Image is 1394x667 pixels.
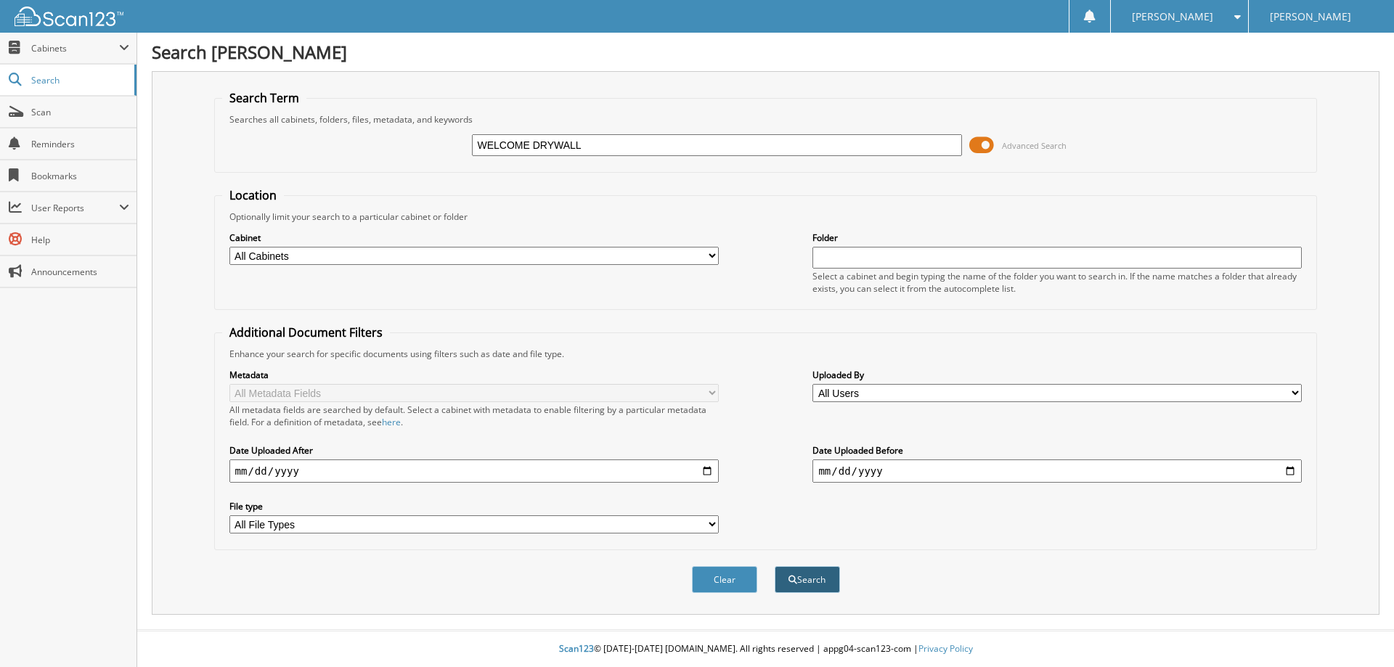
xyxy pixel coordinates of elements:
[222,113,1310,126] div: Searches all cabinets, folders, files, metadata, and keywords
[222,210,1310,223] div: Optionally limit your search to a particular cabinet or folder
[222,348,1310,360] div: Enhance your search for specific documents using filters such as date and file type.
[1002,140,1067,151] span: Advanced Search
[31,42,119,54] span: Cabinets
[31,266,129,278] span: Announcements
[812,459,1302,483] input: end
[382,416,401,428] a: here
[812,444,1302,457] label: Date Uploaded Before
[31,74,127,86] span: Search
[918,642,973,655] a: Privacy Policy
[229,444,719,457] label: Date Uploaded After
[229,404,719,428] div: All metadata fields are searched by default. Select a cabinet with metadata to enable filtering b...
[31,106,129,118] span: Scan
[229,459,719,483] input: start
[229,232,719,244] label: Cabinet
[137,631,1394,667] div: © [DATE]-[DATE] [DOMAIN_NAME]. All rights reserved | appg04-scan123-com |
[692,566,757,593] button: Clear
[812,232,1302,244] label: Folder
[559,642,594,655] span: Scan123
[775,566,840,593] button: Search
[31,234,129,246] span: Help
[152,40,1379,64] h1: Search [PERSON_NAME]
[1321,597,1394,667] iframe: Chat Widget
[812,270,1302,295] div: Select a cabinet and begin typing the name of the folder you want to search in. If the name match...
[229,369,719,381] label: Metadata
[812,369,1302,381] label: Uploaded By
[1132,12,1213,21] span: [PERSON_NAME]
[15,7,123,26] img: scan123-logo-white.svg
[222,187,284,203] legend: Location
[31,170,129,182] span: Bookmarks
[31,202,119,214] span: User Reports
[31,138,129,150] span: Reminders
[229,500,719,512] label: File type
[1270,12,1351,21] span: [PERSON_NAME]
[222,324,390,340] legend: Additional Document Filters
[222,90,306,106] legend: Search Term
